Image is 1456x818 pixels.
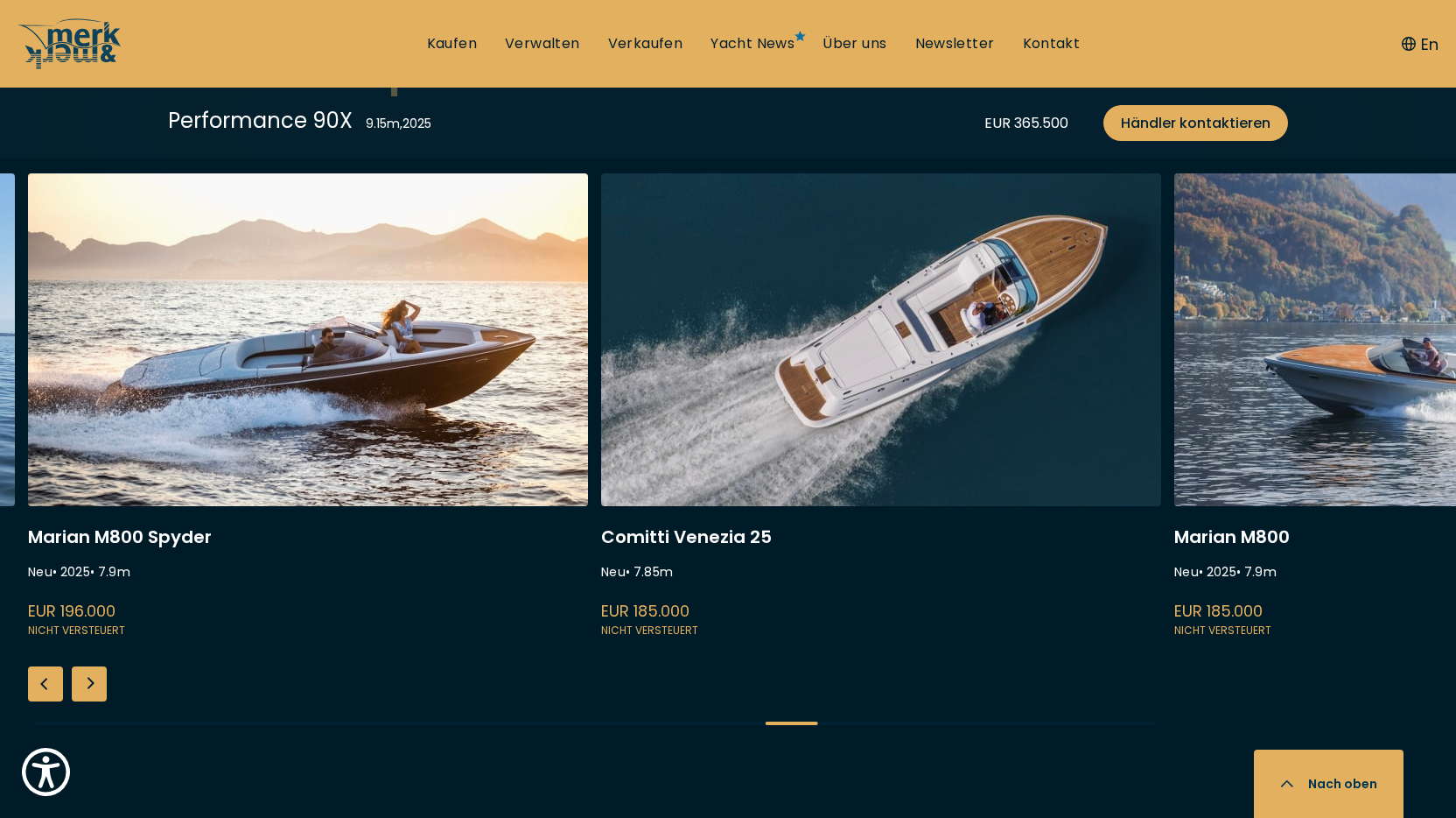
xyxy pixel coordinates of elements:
a: Verkaufen [608,34,683,53]
button: En [1402,32,1438,56]
div: Performance 90X [168,105,353,136]
a: Kaufen [427,34,477,53]
div: Next slide [72,666,107,702]
a: Händler kontaktieren [1103,105,1288,141]
a: Newsletter [915,34,995,53]
span: Händler kontaktieren [1121,112,1270,134]
button: Show Accessibility Preferences [17,744,74,800]
div: 9.15 m , 2025 [366,115,431,133]
a: Über uns [822,34,886,53]
div: Previous slide [28,666,63,702]
a: Verwalten [505,34,580,53]
a: Yacht News [710,34,794,53]
a: Kontakt [1023,34,1081,53]
button: Nach oben [1254,750,1403,818]
div: EUR 365.500 [984,112,1068,134]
